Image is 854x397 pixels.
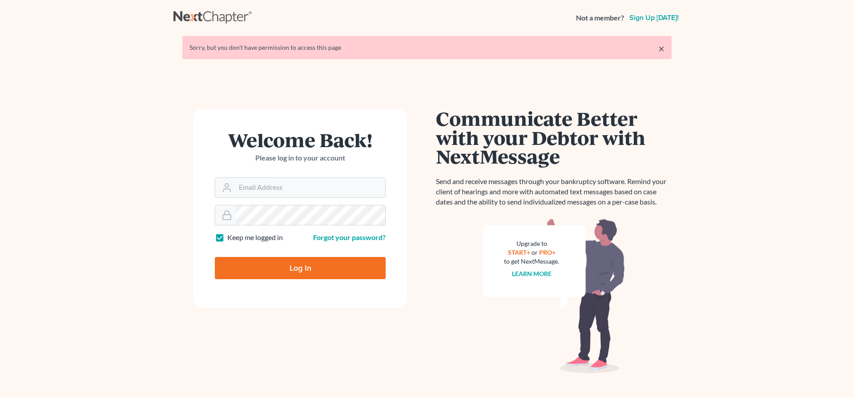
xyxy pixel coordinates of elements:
a: × [658,43,665,54]
img: nextmessage_bg-59042aed3d76b12b5cd301f8e5b87938c9018125f34e5fa2b7a6b67550977c72.svg [483,218,625,373]
label: Keep me logged in [227,233,283,243]
a: START+ [508,249,530,256]
h1: Welcome Back! [215,130,386,149]
div: Sorry, but you don't have permission to access this page [189,43,665,52]
a: PRO+ [539,249,556,256]
span: or [532,249,538,256]
div: to get NextMessage. [504,257,559,266]
a: Learn more [512,270,552,277]
strong: Not a member? [576,13,624,23]
p: Send and receive messages through your bankruptcy software. Remind your client of hearings and mo... [436,176,672,207]
input: Email Address [235,178,385,197]
h1: Communicate Better with your Debtor with NextMessage [436,109,672,166]
input: Log In [215,257,386,279]
a: Sign up [DATE]! [628,14,681,21]
p: Please log in to your account [215,153,386,163]
div: Upgrade to [504,239,559,248]
a: Forgot your password? [313,233,386,241]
